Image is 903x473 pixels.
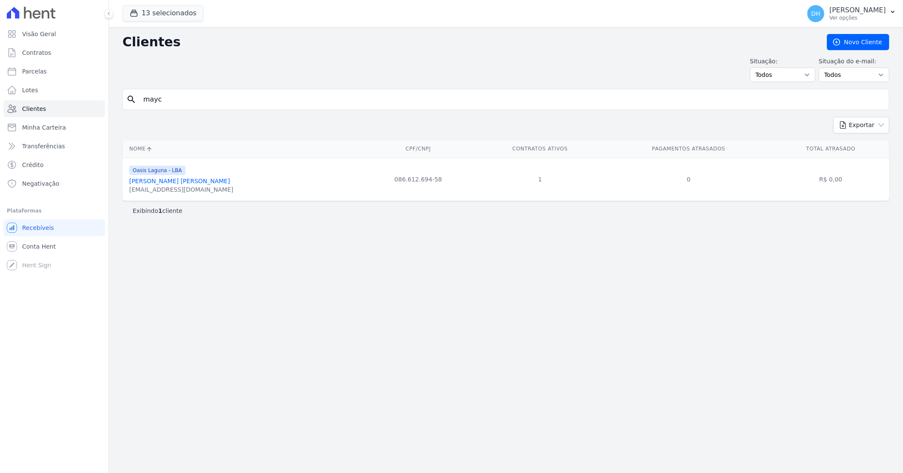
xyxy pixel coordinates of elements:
[122,34,813,50] h2: Clientes
[605,158,772,201] td: 0
[750,57,815,66] label: Situação:
[801,2,903,25] button: DH [PERSON_NAME] Ver opções
[3,238,105,255] a: Conta Hent
[475,140,605,158] th: Contratos Ativos
[22,48,51,57] span: Contratos
[122,5,204,21] button: 13 selecionados
[129,178,230,184] a: [PERSON_NAME] [PERSON_NAME]
[829,14,886,21] p: Ver opções
[3,63,105,80] a: Parcelas
[3,119,105,136] a: Minha Carteira
[7,206,102,216] div: Plataformas
[475,158,605,201] td: 1
[22,161,44,169] span: Crédito
[361,158,475,201] td: 086.612.694-58
[122,140,361,158] th: Nome
[129,185,233,194] div: [EMAIL_ADDRESS][DOMAIN_NAME]
[829,6,886,14] p: [PERSON_NAME]
[22,179,60,188] span: Negativação
[3,156,105,173] a: Crédito
[126,94,136,105] i: search
[3,82,105,99] a: Lotes
[22,142,65,150] span: Transferências
[129,166,185,175] span: Oasis Laguna - LBA
[158,207,162,214] b: 1
[361,140,475,158] th: CPF/CNPJ
[3,44,105,61] a: Contratos
[22,242,56,251] span: Conta Hent
[22,30,56,38] span: Visão Geral
[133,207,182,215] p: Exibindo cliente
[3,100,105,117] a: Clientes
[3,25,105,42] a: Visão Geral
[138,91,886,108] input: Buscar por nome, CPF ou e-mail
[3,138,105,155] a: Transferências
[3,175,105,192] a: Negativação
[22,224,54,232] span: Recebíveis
[819,57,889,66] label: Situação do e-mail:
[772,158,889,201] td: R$ 0,00
[22,123,66,132] span: Minha Carteira
[605,140,772,158] th: Pagamentos Atrasados
[833,117,889,133] button: Exportar
[3,219,105,236] a: Recebíveis
[22,67,47,76] span: Parcelas
[22,105,46,113] span: Clientes
[22,86,38,94] span: Lotes
[811,11,820,17] span: DH
[772,140,889,158] th: Total Atrasado
[827,34,889,50] a: Novo Cliente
